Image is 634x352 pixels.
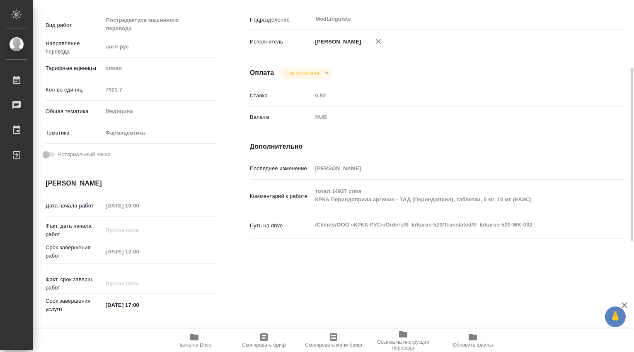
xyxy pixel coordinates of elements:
[103,200,175,212] input: Пустое поле
[285,70,322,77] button: Не оплачена
[46,275,103,292] p: Факт. срок заверш. работ
[103,104,217,118] div: Медицина
[58,150,110,159] span: Нотариальный заказ
[373,339,433,351] span: Ссылка на инструкции перевода
[312,218,594,232] textarea: /Clients/ООО «КРКА-РУС»/Orders/S_krkarus-520/Translated/S_krkarus-520-WK-002
[46,202,103,210] p: Дата начала работ
[103,299,175,311] input: ✎ Введи что-нибудь
[103,224,175,236] input: Пустое поле
[103,61,217,75] div: слово
[305,342,362,348] span: Скопировать мини-бриф
[103,246,175,258] input: Пустое поле
[299,329,368,352] button: Скопировать мини-бриф
[46,297,103,313] p: Срок завершения услуги
[229,329,299,352] button: Скопировать бриф
[281,68,332,79] div: Не оплачена
[250,92,312,100] p: Ставка
[250,164,312,173] p: Последнее изменение
[177,342,211,348] span: Папка на Drive
[46,21,103,29] p: Вид работ
[103,126,217,140] div: Фармацевтика
[250,16,312,24] p: Подразделение
[368,329,438,352] button: Ссылка на инструкции перевода
[103,277,175,289] input: Пустое поле
[103,84,217,96] input: Пустое поле
[250,222,312,230] p: Путь на drive
[312,38,361,46] p: [PERSON_NAME]
[250,113,312,121] p: Валюта
[46,39,103,56] p: Направление перевода
[312,184,594,207] textarea: тотал 14937 слоа КРКА Периндоприла аргинин - ТАД (Периндоприл), таблетки, 5 мг, 10 мг (ЕАЭС)
[608,308,622,325] span: 🙏
[46,222,103,239] p: Факт. дата начала работ
[46,64,103,72] p: Тарифные единицы
[312,162,594,174] input: Пустое поле
[46,244,103,260] p: Срок завершения работ
[453,342,493,348] span: Обновить файлы
[605,306,626,327] button: 🙏
[312,89,594,101] input: Пустое поле
[46,129,103,137] p: Тематика
[369,32,387,51] button: Удалить исполнителя
[160,329,229,352] button: Папка на Drive
[250,192,312,200] p: Комментарий к работе
[250,38,312,46] p: Исполнитель
[312,110,594,124] div: RUB
[46,86,103,94] p: Кол-во единиц
[46,178,217,188] h4: [PERSON_NAME]
[438,329,508,352] button: Обновить файлы
[250,68,274,78] h4: Оплата
[242,342,286,348] span: Скопировать бриф
[46,107,103,116] p: Общая тематика
[250,142,625,152] h4: Дополнительно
